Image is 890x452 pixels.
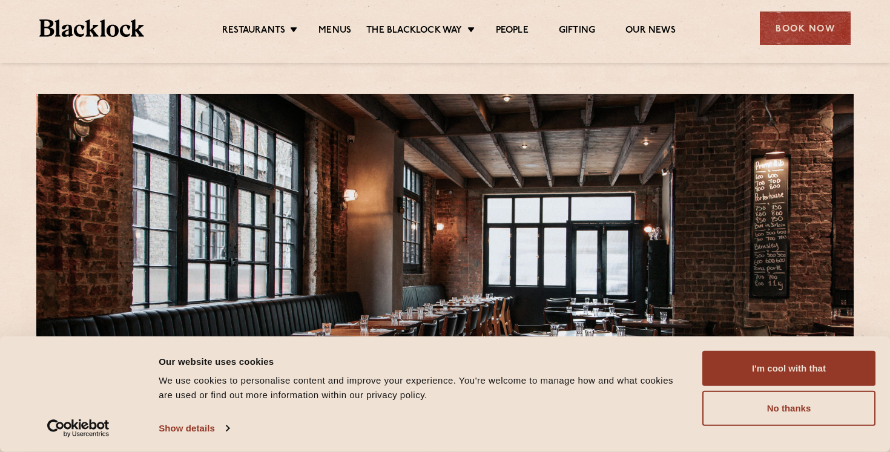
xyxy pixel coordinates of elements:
[559,25,595,38] a: Gifting
[702,391,875,426] button: No thanks
[39,19,144,37] img: BL_Textured_Logo-footer-cropped.svg
[159,373,688,402] div: We use cookies to personalise content and improve your experience. You're welcome to manage how a...
[702,351,875,386] button: I'm cool with that
[760,11,851,45] div: Book Now
[159,354,688,368] div: Our website uses cookies
[625,25,676,38] a: Our News
[496,25,529,38] a: People
[318,25,351,38] a: Menus
[222,25,285,38] a: Restaurants
[159,419,229,437] a: Show details
[25,419,131,437] a: Usercentrics Cookiebot - opens in a new window
[366,25,462,38] a: The Blacklock Way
